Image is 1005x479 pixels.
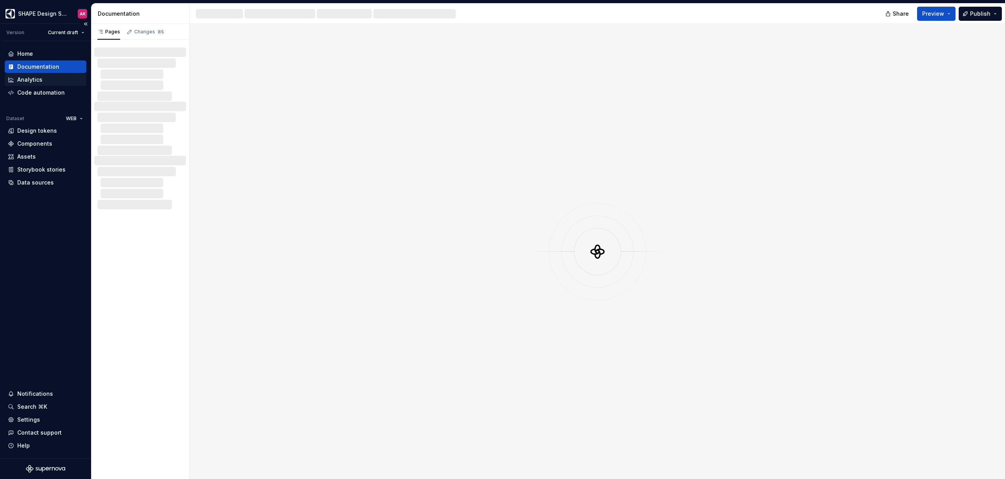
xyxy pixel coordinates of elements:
[80,11,86,17] div: AK
[922,10,944,18] span: Preview
[97,29,120,35] div: Pages
[959,7,1002,21] button: Publish
[917,7,956,21] button: Preview
[18,10,68,18] div: SHAPE Design System
[5,48,86,60] a: Home
[17,179,54,186] div: Data sources
[6,29,24,36] div: Version
[17,442,30,450] div: Help
[5,413,86,426] a: Settings
[5,400,86,413] button: Search ⌘K
[17,416,40,424] div: Settings
[157,29,165,35] span: 85
[5,439,86,452] button: Help
[44,27,88,38] button: Current draft
[5,426,86,439] button: Contact support
[17,127,57,135] div: Design tokens
[62,113,86,124] button: WEB
[26,465,65,473] svg: Supernova Logo
[17,390,53,398] div: Notifications
[17,140,52,148] div: Components
[5,60,86,73] a: Documentation
[5,137,86,150] a: Components
[17,429,62,437] div: Contact support
[17,76,42,84] div: Analytics
[5,86,86,99] a: Code automation
[2,5,90,22] button: SHAPE Design SystemAK
[970,10,990,18] span: Publish
[5,9,15,18] img: 1131f18f-9b94-42a4-847a-eabb54481545.png
[17,166,66,174] div: Storybook stories
[881,7,914,21] button: Share
[48,29,78,36] span: Current draft
[17,50,33,58] div: Home
[17,153,36,161] div: Assets
[17,63,59,71] div: Documentation
[5,150,86,163] a: Assets
[134,29,165,35] div: Changes
[893,10,909,18] span: Share
[5,388,86,400] button: Notifications
[5,163,86,176] a: Storybook stories
[17,89,65,97] div: Code automation
[98,10,186,18] div: Documentation
[6,115,24,122] div: Dataset
[66,115,77,122] span: WEB
[17,403,47,411] div: Search ⌘K
[80,18,91,29] button: Collapse sidebar
[5,73,86,86] a: Analytics
[5,124,86,137] a: Design tokens
[5,176,86,189] a: Data sources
